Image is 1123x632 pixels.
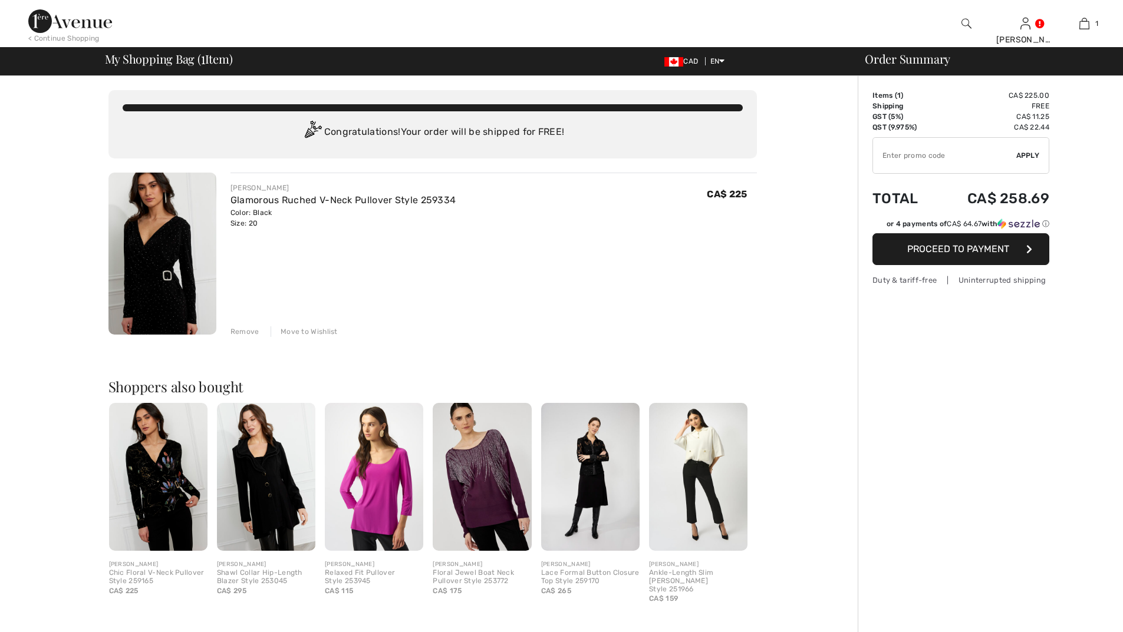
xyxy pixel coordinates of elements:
div: [PERSON_NAME] [541,560,640,569]
div: Congratulations! Your order will be shipped for FREE! [123,121,743,144]
div: [PERSON_NAME] [230,183,456,193]
td: Total [872,178,936,219]
a: 1 [1055,16,1113,31]
span: EN [710,57,725,65]
div: Relaxed Fit Pullover Style 253945 [325,569,423,585]
div: [PERSON_NAME] [325,560,423,569]
td: CA$ 11.25 [936,111,1049,122]
span: 1 [201,50,205,65]
div: Ankle-Length Slim [PERSON_NAME] Style 251966 [649,569,747,593]
span: My Shopping Bag ( Item) [105,53,233,65]
img: 1ère Avenue [28,9,112,33]
img: Lace Formal Button Closure Top Style 259170 [541,403,640,551]
img: Ankle-Length Slim Jean Style 251966 [649,403,747,551]
span: 1 [1095,18,1098,29]
div: Chic Floral V-Neck Pullover Style 259165 [109,569,208,585]
span: CA$ 175 [433,587,462,595]
td: CA$ 258.69 [936,178,1049,219]
img: Floral Jewel Boat Neck Pullover Style 253772 [433,403,531,551]
h2: Shoppers also bought [108,379,757,393]
td: Free [936,101,1049,111]
td: QST (9.975%) [872,122,936,133]
img: Chic Floral V-Neck Pullover Style 259165 [109,403,208,551]
td: GST (5%) [872,111,936,122]
img: My Info [1020,16,1030,31]
span: CA$ 295 [217,587,246,595]
div: < Continue Shopping [28,33,100,44]
img: Relaxed Fit Pullover Style 253945 [325,403,423,551]
div: [PERSON_NAME] [649,560,747,569]
div: Move to Wishlist [271,326,338,337]
div: Shawl Collar Hip-Length Blazer Style 253045 [217,569,315,585]
span: CAD [664,57,703,65]
a: Glamorous Ruched V-Neck Pullover Style 259334 [230,194,456,206]
div: or 4 payments ofCA$ 64.67withSezzle Click to learn more about Sezzle [872,219,1049,233]
span: 1 [897,91,901,100]
img: Shawl Collar Hip-Length Blazer Style 253045 [217,403,315,551]
td: Shipping [872,101,936,111]
span: CA$ 159 [649,594,678,603]
span: CA$ 265 [541,587,571,595]
img: Glamorous Ruched V-Neck Pullover Style 259334 [108,173,216,335]
span: Proceed to Payment [907,243,1009,254]
div: [PERSON_NAME] [109,560,208,569]
div: Color: Black Size: 20 [230,207,456,229]
td: Items ( ) [872,90,936,101]
div: Lace Formal Button Closure Top Style 259170 [541,569,640,585]
img: My Bag [1079,16,1089,31]
div: Duty & tariff-free | Uninterrupted shipping [872,274,1049,286]
span: CA$ 225 [707,188,747,200]
span: CA$ 225 [109,587,139,595]
div: Order Summary [851,53,1116,65]
input: Promo code [873,138,1016,173]
span: Apply [1016,150,1040,161]
span: CA$ 64.67 [947,220,982,228]
div: or 4 payments of with [887,219,1049,229]
a: Sign In [1020,18,1030,29]
img: search the website [961,16,971,31]
div: Remove [230,326,259,337]
td: CA$ 22.44 [936,122,1049,133]
img: Sezzle [997,219,1040,229]
td: CA$ 225.00 [936,90,1049,101]
button: Proceed to Payment [872,233,1049,265]
span: CA$ 115 [325,587,353,595]
img: Congratulation2.svg [301,121,324,144]
div: Floral Jewel Boat Neck Pullover Style 253772 [433,569,531,585]
img: Canadian Dollar [664,57,683,67]
div: [PERSON_NAME] [433,560,531,569]
div: [PERSON_NAME] [217,560,315,569]
div: [PERSON_NAME] [996,34,1054,46]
